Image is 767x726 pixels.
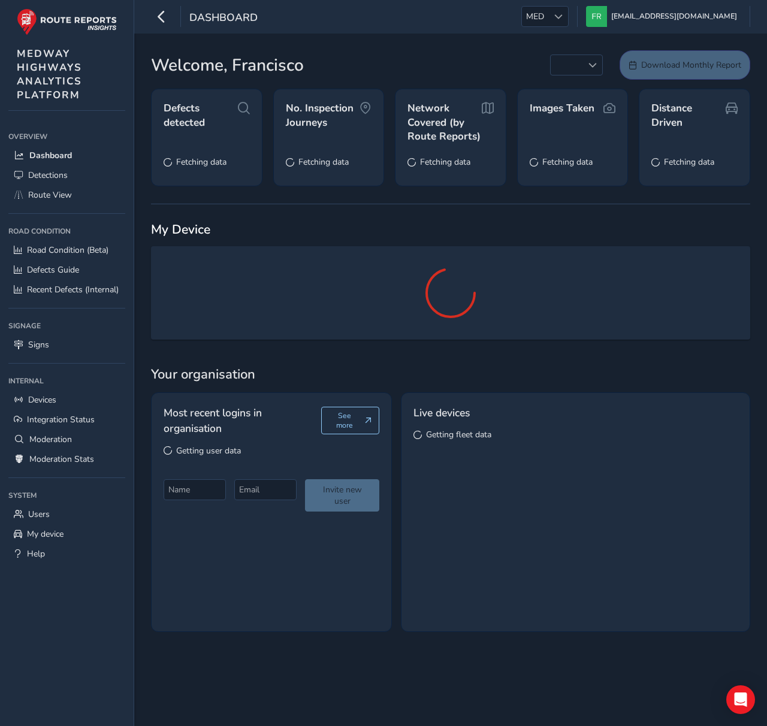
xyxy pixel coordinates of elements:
div: Overview [8,128,125,146]
img: rr logo [17,8,117,35]
span: Fetching data [420,156,470,168]
span: No. Inspection Journeys [286,101,360,129]
span: Moderation Stats [29,453,94,465]
div: Road Condition [8,222,125,240]
a: Moderation Stats [8,449,125,469]
span: Fetching data [298,156,349,168]
span: Integration Status [27,414,95,425]
span: Fetching data [176,156,227,168]
span: Network Covered (by Route Reports) [407,101,482,144]
span: Defects detected [164,101,238,129]
a: Devices [8,390,125,410]
span: [EMAIL_ADDRESS][DOMAIN_NAME] [611,6,737,27]
span: Dashboard [29,150,72,161]
button: [EMAIL_ADDRESS][DOMAIN_NAME] [586,6,741,27]
span: See more [329,411,360,430]
span: Distance Driven [651,101,726,129]
span: MED [522,7,548,26]
a: Integration Status [8,410,125,429]
a: Help [8,544,125,564]
div: Open Intercom Messenger [726,685,755,714]
span: Devices [28,394,56,406]
span: Users [28,509,50,520]
span: Your organisation [151,365,750,383]
span: Signs [28,339,49,350]
a: Detections [8,165,125,185]
span: MEDWAY HIGHWAYS ANALYTICS PLATFORM [17,47,82,102]
button: See more [321,407,379,434]
span: Route View [28,189,72,201]
a: Route View [8,185,125,205]
span: Welcome, Francisco [151,53,304,78]
div: Internal [8,372,125,390]
span: Moderation [29,434,72,445]
span: Recent Defects (Internal) [27,284,119,295]
a: Recent Defects (Internal) [8,280,125,300]
a: Moderation [8,429,125,449]
a: Signs [8,335,125,355]
span: My Device [151,221,210,238]
span: My device [27,528,64,540]
span: Help [27,548,45,559]
a: My device [8,524,125,544]
span: Detections [28,170,68,181]
span: Road Condition (Beta) [27,244,108,256]
span: Images Taken [530,101,594,116]
a: Users [8,504,125,524]
span: Fetching data [664,156,714,168]
a: Defects Guide [8,260,125,280]
a: Road Condition (Beta) [8,240,125,260]
img: diamond-layout [586,6,607,27]
span: Fetching data [542,156,593,168]
div: System [8,486,125,504]
a: Dashboard [8,146,125,165]
span: Defects Guide [27,264,79,276]
div: Signage [8,317,125,335]
span: Dashboard [189,10,258,27]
